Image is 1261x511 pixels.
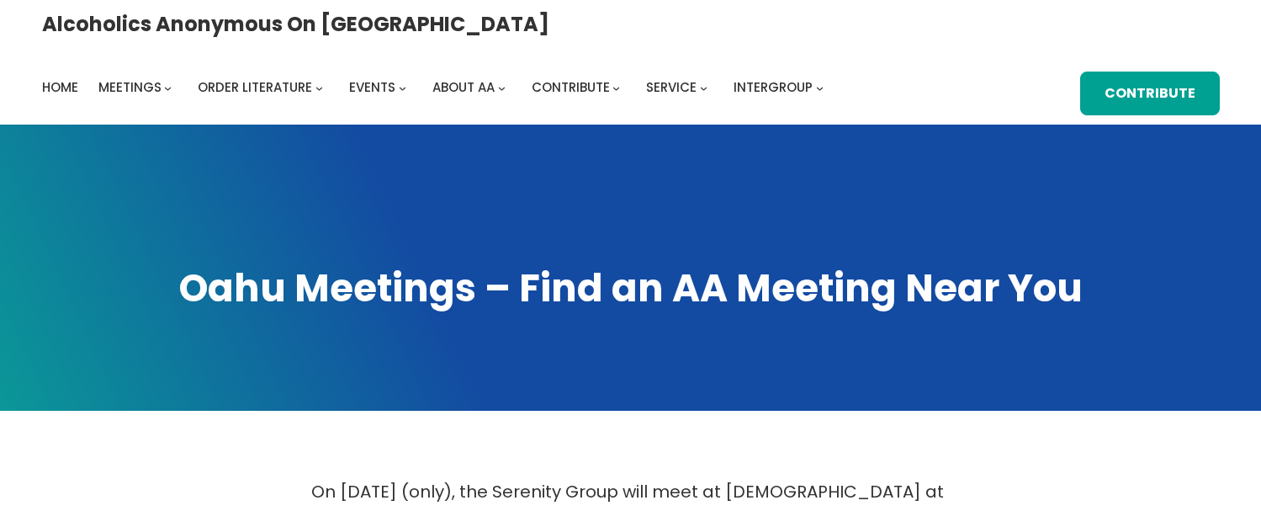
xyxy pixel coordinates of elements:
a: Service [646,76,697,99]
nav: Intergroup [42,76,829,99]
h1: Oahu Meetings – Find an AA Meeting Near You [42,263,1220,314]
span: About AA [432,78,495,96]
span: Meetings [98,78,162,96]
button: About AA submenu [498,83,506,91]
a: Events [349,76,395,99]
a: Meetings [98,76,162,99]
span: Home [42,78,78,96]
button: Intergroup submenu [816,83,824,91]
a: Contribute [1080,72,1219,115]
button: Order Literature submenu [315,83,323,91]
a: Contribute [532,76,610,99]
button: Service submenu [700,83,707,91]
button: Events submenu [399,83,406,91]
span: Events [349,78,395,96]
span: Contribute [532,78,610,96]
button: Meetings submenu [164,83,172,91]
button: Contribute submenu [612,83,620,91]
span: Intergroup [734,78,813,96]
span: Service [646,78,697,96]
a: Alcoholics Anonymous on [GEOGRAPHIC_DATA] [42,6,549,42]
a: About AA [432,76,495,99]
span: Order Literature [198,78,312,96]
a: Intergroup [734,76,813,99]
a: Home [42,76,78,99]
